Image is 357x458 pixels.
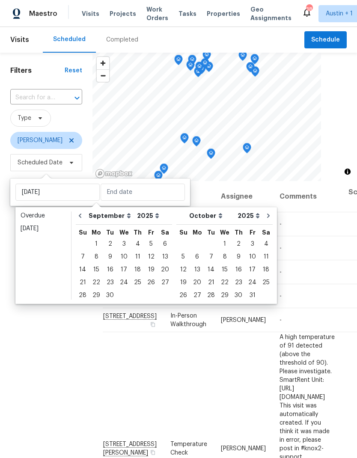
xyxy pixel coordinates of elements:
span: - [280,245,282,251]
div: Mon Sep 08 2025 [89,250,103,263]
div: 11 [259,251,273,263]
div: 2 [232,238,245,250]
select: Year [135,209,161,222]
div: Thu Sep 04 2025 [131,238,144,250]
div: 26 [144,277,158,288]
div: Map marker [207,149,215,162]
div: 24 [245,277,259,288]
div: 14 [76,264,89,276]
div: Tue Oct 21 2025 [204,276,218,289]
div: 7 [204,251,218,263]
span: Scheduled Date [18,158,62,167]
span: - [280,293,282,299]
div: Wed Sep 24 2025 [117,276,131,289]
div: Tue Sep 23 2025 [103,276,117,289]
button: Go to next month [262,207,275,224]
span: [PERSON_NAME] [221,445,266,451]
div: Wed Sep 03 2025 [117,238,131,250]
div: 21 [204,277,218,288]
div: Thu Oct 30 2025 [232,289,245,302]
div: Tue Sep 30 2025 [103,289,117,302]
div: 7 [76,251,89,263]
div: 4 [259,238,273,250]
div: Sun Oct 19 2025 [176,276,190,289]
div: 19 [176,277,190,288]
span: Visits [10,30,29,49]
div: 21 [76,277,89,288]
div: Fri Sep 05 2025 [144,238,158,250]
div: Wed Oct 08 2025 [218,250,232,263]
div: 13 [190,264,204,276]
div: 25 [131,277,144,288]
div: Fri Oct 24 2025 [245,276,259,289]
div: Thu Oct 23 2025 [232,276,245,289]
div: Mon Sep 01 2025 [89,238,103,250]
div: Mon Sep 15 2025 [89,263,103,276]
span: Geo Assignments [250,5,292,22]
div: 6 [190,251,204,263]
th: Assignee [214,181,273,212]
div: Map marker [243,143,251,156]
div: Sat Oct 25 2025 [259,276,273,289]
div: 25 [259,277,273,288]
div: Tue Sep 02 2025 [103,238,117,250]
select: Month [86,209,135,222]
button: Go to previous month [74,207,86,224]
div: Wed Oct 15 2025 [218,263,232,276]
div: Thu Sep 11 2025 [131,250,144,263]
div: Wed Sep 17 2025 [117,263,131,276]
div: Fri Oct 17 2025 [245,263,259,276]
input: End date [101,184,185,201]
div: Map marker [246,62,255,75]
div: 28 [204,289,218,301]
div: Reset [65,66,82,75]
span: Properties [207,9,240,18]
div: 30 [103,289,117,301]
span: Work Orders [146,5,168,22]
a: Mapbox homepage [95,169,133,178]
div: Mon Oct 27 2025 [190,289,204,302]
select: Year [235,209,262,222]
div: 1 [89,238,103,250]
div: Wed Oct 01 2025 [218,238,232,250]
div: Thu Oct 16 2025 [232,263,245,276]
abbr: Monday [92,229,101,235]
span: Austin + 1 [326,9,353,18]
span: Schedule [311,35,340,45]
div: 4 [131,238,144,250]
div: 16 [103,264,117,276]
abbr: Sunday [79,229,87,235]
input: Sat, Jan 01 [15,184,100,201]
span: Maestro [29,9,57,18]
div: Map marker [251,66,259,80]
div: 38 [306,5,312,14]
div: 24 [117,277,131,288]
abbr: Wednesday [119,229,129,235]
button: Zoom out [97,69,109,82]
h1: Filters [10,66,65,75]
div: 28 [76,289,89,301]
div: Map marker [154,171,163,184]
button: Copy Address [149,448,157,456]
div: 11 [131,251,144,263]
abbr: Friday [250,229,256,235]
div: Mon Oct 13 2025 [190,263,204,276]
div: 12 [176,264,190,276]
span: Toggle attribution [345,167,350,176]
abbr: Sunday [179,229,187,235]
div: 5 [176,251,190,263]
span: - [280,221,282,227]
div: Map marker [160,164,168,177]
div: 2 [103,238,117,250]
div: Sun Oct 12 2025 [176,263,190,276]
span: Projects [110,9,136,18]
button: Copy Address [149,321,157,328]
div: 19 [144,264,158,276]
div: 9 [103,251,117,263]
div: 23 [232,277,245,288]
div: Tue Sep 09 2025 [103,250,117,263]
div: 3 [245,238,259,250]
span: Tasks [178,11,196,17]
div: 12 [144,251,158,263]
div: 30 [232,289,245,301]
